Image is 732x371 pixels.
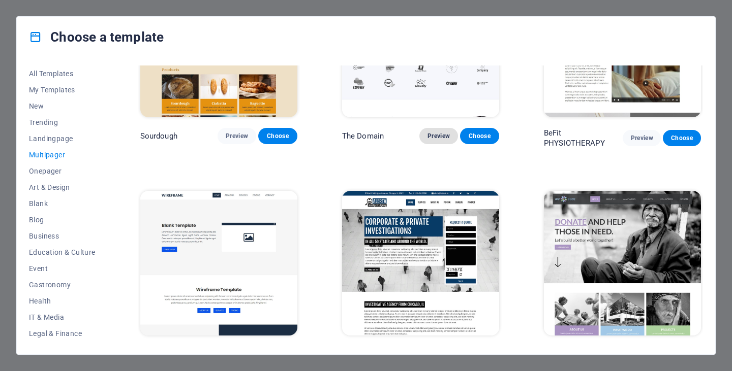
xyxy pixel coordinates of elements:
[29,297,96,305] span: Health
[258,128,297,144] button: Choose
[544,191,701,335] img: WeCare
[29,281,96,289] span: Gastronomy
[226,132,248,140] span: Preview
[29,98,96,114] button: New
[29,147,96,163] button: Multipager
[29,179,96,195] button: Art & Design
[29,325,96,342] button: Legal & Finance
[29,248,96,256] span: Education & Culture
[671,134,693,142] span: Choose
[266,132,289,140] span: Choose
[218,128,256,144] button: Preview
[29,163,96,179] button: Onepager
[29,82,96,98] button: My Templates
[631,134,653,142] span: Preview
[342,191,499,335] img: Alerta
[29,309,96,325] button: IT & Media
[29,277,96,293] button: Gastronomy
[29,228,96,244] button: Business
[460,128,499,144] button: Choose
[29,264,96,273] span: Event
[428,132,450,140] span: Preview
[29,151,96,159] span: Multipager
[29,29,164,45] h4: Choose a template
[29,86,96,94] span: My Templates
[29,212,96,228] button: Blog
[29,134,96,143] span: Landingpage
[29,118,96,126] span: Trending
[140,131,177,141] p: Sourdough
[29,65,96,82] button: All Templates
[29,183,96,191] span: Art & Design
[29,130,96,147] button: Landingpage
[29,329,96,338] span: Legal & Finance
[29,199,96,208] span: Blank
[29,114,96,130] button: Trending
[663,130,701,146] button: Choose
[419,128,458,144] button: Preview
[29,216,96,224] span: Blog
[468,132,491,140] span: Choose
[29,293,96,309] button: Health
[29,244,96,260] button: Education & Culture
[29,313,96,321] span: IT & Media
[342,131,384,141] p: The Domain
[29,167,96,175] span: Onepager
[29,232,96,240] span: Business
[544,128,623,148] p: BeFit PHYSIOTHERAPY
[140,191,297,335] img: Wireframe
[29,102,96,110] span: New
[29,70,96,78] span: All Templates
[29,260,96,277] button: Event
[29,342,96,358] button: Non-Profit
[623,130,661,146] button: Preview
[29,195,96,212] button: Blank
